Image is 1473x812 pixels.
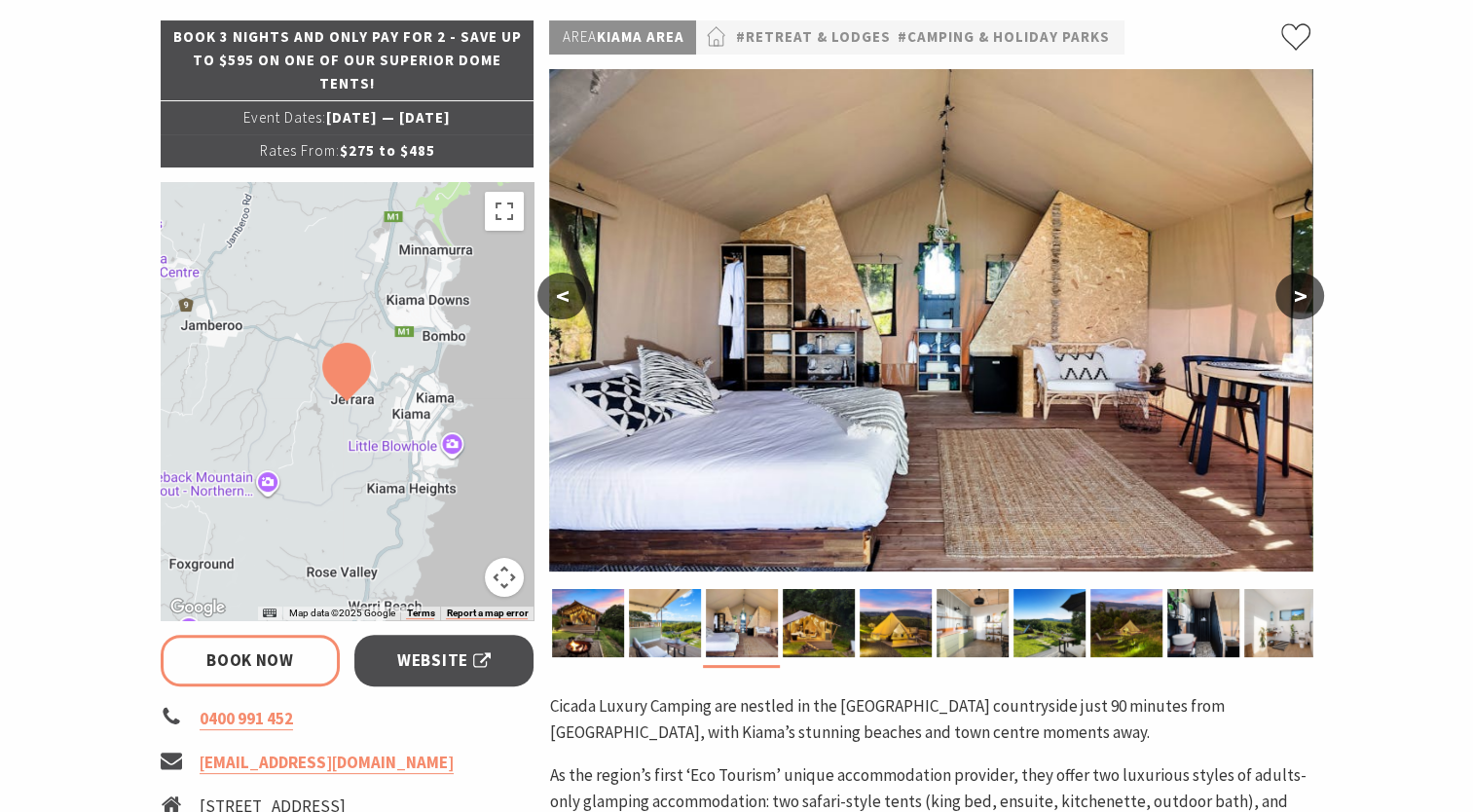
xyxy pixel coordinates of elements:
[161,635,341,686] a: Book Now
[1244,589,1316,657] img: Bell Tent communal bathroom
[161,20,534,100] p: Book 3 nights and only pay for 2 - save up to $595 on one of our superior dome tents!
[1167,589,1239,657] img: Black Prince Safari Tent Bathroom
[537,273,586,319] button: <
[166,595,230,620] a: Open this area in Google Maps (opens a new window)
[161,134,534,167] p: $275 to $485
[259,141,339,160] span: Rates From:
[485,558,524,597] button: Map camera controls
[200,708,293,730] a: 0400 991 452
[783,589,855,657] img: Golden Emperor Safari Tent
[263,607,276,620] button: Keyboard shortcuts
[1275,273,1324,319] button: >
[549,69,1312,572] img: Black Prince Safari Tent
[166,595,230,620] img: Google
[288,608,394,618] span: Map data ©2025 Google
[485,192,524,231] button: Toggle fullscreen view
[406,608,434,619] a: Terms
[200,752,454,774] a: [EMAIL_ADDRESS][DOMAIN_NAME]
[860,589,932,657] img: Blue Moon Bell Tent
[354,635,534,686] a: Website
[446,608,528,619] a: Report a map error
[161,101,534,134] p: [DATE] — [DATE]
[549,20,696,55] p: Kiama Area
[397,647,491,674] span: Website
[897,25,1109,50] a: #Camping & Holiday Parks
[243,108,326,127] span: Event Dates:
[1090,589,1162,657] img: Green Grocer Bell Tent
[552,589,624,657] img: Black Prince Safari Tent
[629,589,701,657] img: Black Prince deck with outdoor kitchen and view
[735,25,890,50] a: #Retreat & Lodges
[706,589,778,657] img: Black Prince Safari Tent
[937,589,1009,657] img: Cicada Bell Tent communal kitchen
[562,27,596,46] span: Area
[1013,589,1086,657] img: Green Grocer Bell Tent deck with view
[549,693,1312,746] p: Cicada Luxury Camping are nestled in the [GEOGRAPHIC_DATA] countryside just 90 minutes from [GEOG...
